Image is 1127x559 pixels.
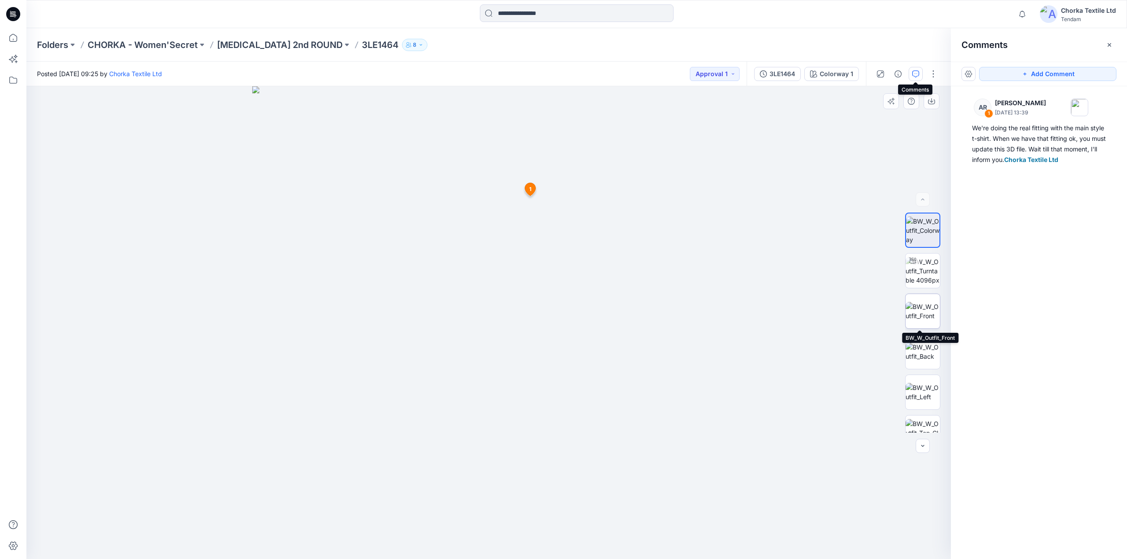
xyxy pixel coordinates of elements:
div: Tendam [1061,16,1116,22]
span: Chorka Textile Ltd [1004,156,1058,163]
p: 8 [413,40,416,50]
img: BW_W_Outfit_Left [906,383,940,401]
p: [PERSON_NAME] [995,98,1046,108]
img: BW_W_Outfit_Turntable 4096px [906,257,940,285]
div: 3LE1464 [770,69,795,79]
img: BW_W_Outfit_Colorway [906,217,939,244]
p: [DATE] 13:39 [995,108,1046,117]
img: BW_W_Outfit_Front [906,302,940,320]
div: We're doing the real fitting with the main style t-shirt. When we have that fitting ok, you must ... [972,123,1106,165]
div: 1 [984,109,993,118]
img: BW_W_Outfit_Top_CloseUp [906,419,940,447]
button: 3LE1464 [754,67,801,81]
img: BW_W_Outfit_Back [906,342,940,361]
img: avatar [1040,5,1057,23]
button: Details [891,67,905,81]
div: AR [974,99,991,116]
a: [MEDICAL_DATA] 2nd ROUND [217,39,343,51]
button: 8 [402,39,427,51]
a: CHORKA - Women'Secret [88,39,198,51]
div: Chorka Textile Ltd [1061,5,1116,16]
h2: Comments [961,40,1008,50]
button: Colorway 1 [804,67,859,81]
span: Posted [DATE] 09:25 by [37,69,162,78]
div: Colorway 1 [820,69,853,79]
p: 3LE1464 [362,39,398,51]
a: Folders [37,39,68,51]
button: Add Comment [979,67,1116,81]
a: Chorka Textile Ltd [109,70,162,77]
